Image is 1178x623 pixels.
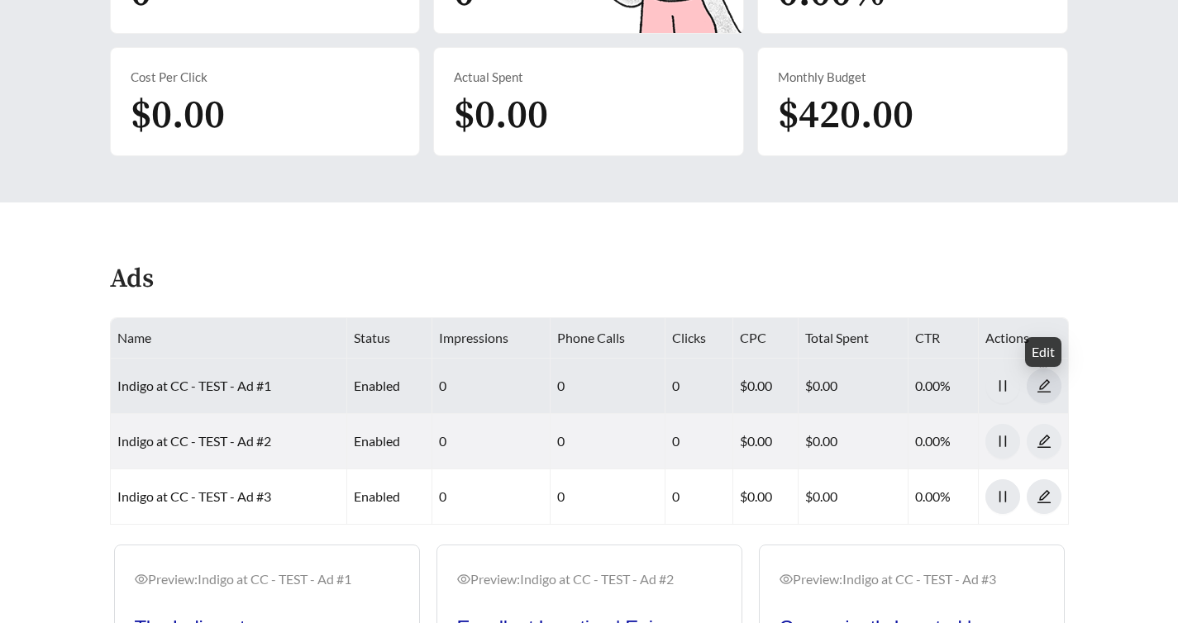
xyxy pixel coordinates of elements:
td: 0 [432,359,551,414]
td: 0 [432,469,551,525]
span: pause [986,489,1019,504]
td: $0.00 [733,469,799,525]
a: edit [1027,378,1061,393]
th: Clicks [665,318,733,359]
a: Indigo at CC - TEST - Ad #3 [117,488,271,504]
td: 0 [432,414,551,469]
td: 0 [551,469,666,525]
button: pause [985,424,1020,459]
button: pause [985,369,1020,403]
span: eye [780,573,793,586]
span: enabled [354,378,400,393]
span: $0.00 [454,91,548,140]
button: edit [1027,369,1061,403]
div: Preview: Indigo at CC - TEST - Ad #1 [135,569,399,589]
td: 0 [665,414,733,469]
td: 0.00% [909,469,979,525]
span: CPC [740,330,766,345]
div: Monthly Budget [778,68,1047,87]
td: $0.00 [799,469,909,525]
span: enabled [354,433,400,449]
button: pause [985,479,1020,514]
button: edit [1027,479,1061,514]
td: 0.00% [909,414,979,469]
td: $0.00 [799,414,909,469]
th: Status [347,318,432,359]
span: enabled [354,488,400,504]
td: $0.00 [733,414,799,469]
div: Preview: Indigo at CC - TEST - Ad #3 [780,569,1044,589]
div: Cost Per Click [131,68,400,87]
td: 0 [551,414,666,469]
span: $420.00 [778,91,913,140]
h4: Ads [110,265,154,294]
th: Total Spent [799,318,909,359]
a: Indigo at CC - TEST - Ad #2 [117,433,271,449]
td: 0 [551,359,666,414]
span: $0.00 [131,91,225,140]
div: Actual Spent [454,68,723,87]
td: $0.00 [733,359,799,414]
td: $0.00 [799,359,909,414]
span: edit [1028,378,1061,393]
th: Name [111,318,347,359]
a: edit [1027,433,1061,449]
div: Edit [1025,337,1061,367]
span: edit [1028,434,1061,449]
span: pause [986,434,1019,449]
th: Phone Calls [551,318,666,359]
td: 0 [665,359,733,414]
div: Preview: Indigo at CC - TEST - Ad #2 [457,569,722,589]
th: Impressions [432,318,551,359]
span: eye [135,573,148,586]
button: edit [1027,424,1061,459]
a: Indigo at CC - TEST - Ad #1 [117,378,271,393]
a: edit [1027,488,1061,504]
td: 0.00% [909,359,979,414]
span: pause [986,378,1019,393]
span: edit [1028,489,1061,504]
span: eye [457,573,470,586]
th: Actions [979,318,1069,359]
span: CTR [915,330,940,345]
td: 0 [665,469,733,525]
